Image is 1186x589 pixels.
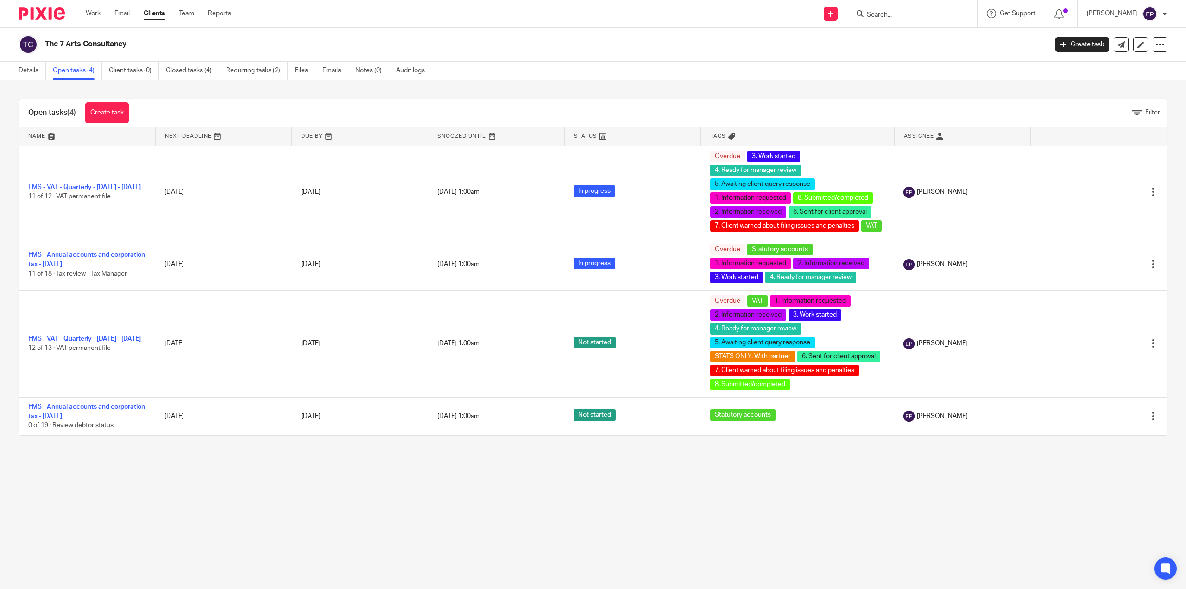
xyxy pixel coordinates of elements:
span: 5. Awaiting client query response [710,178,815,190]
span: Not started [574,409,616,421]
span: 2. Information received [793,258,869,269]
span: 8. Submitted/completed [710,379,790,390]
span: Get Support [1000,10,1035,17]
span: 6. Sent for client approval [789,206,871,218]
a: Closed tasks (4) [166,62,219,80]
a: Client tasks (0) [109,62,159,80]
span: 2. Information received [710,309,786,321]
td: [DATE] [155,290,291,397]
span: 5. Awaiting client query response [710,337,815,348]
a: Create task [85,102,129,123]
a: Audit logs [396,62,432,80]
span: VAT [861,220,882,232]
span: [PERSON_NAME] [917,260,968,269]
span: [DATE] [301,261,321,267]
a: Open tasks (4) [53,62,102,80]
span: 11 of 12 · VAT permanent file [28,194,111,200]
input: Search [866,11,949,19]
td: [DATE] [155,239,291,290]
td: [DATE] [155,146,291,239]
td: [DATE] [155,397,291,435]
span: (4) [67,109,76,116]
span: 11 of 18 · Tax review - Tax Manager [28,271,127,277]
span: 3. Work started [789,309,841,321]
span: Filter [1145,109,1160,116]
a: FMS - Annual accounts and corporation tax - [DATE] [28,404,145,419]
span: Statutory accounts [710,409,776,421]
span: 7. Client warned about filing issues and penalties [710,365,859,376]
span: 7. Client warned about filing issues and penalties [710,220,859,232]
span: 3. Work started [747,151,800,162]
span: [DATE] 1:00am [437,261,479,267]
span: 1. Information requested [710,258,791,269]
span: Not started [574,337,616,348]
span: [PERSON_NAME] [917,412,968,421]
span: STATS ONLY: With partner [710,351,795,362]
span: Snoozed Until [437,133,486,139]
img: svg%3E [19,35,38,54]
a: Email [114,9,130,18]
a: Team [179,9,194,18]
span: 1. Information requested [770,295,851,307]
span: In progress [574,185,615,197]
span: [DATE] [301,340,321,347]
a: Files [295,62,315,80]
a: Clients [144,9,165,18]
img: svg%3E [903,411,915,422]
span: 4. Ready for manager review [710,165,801,176]
span: In progress [574,258,615,269]
img: svg%3E [1142,6,1157,21]
img: Pixie [19,7,65,20]
span: 3. Work started [710,272,763,283]
img: svg%3E [903,187,915,198]
a: Work [86,9,101,18]
span: 2. Information received [710,206,786,218]
span: Overdue [710,244,745,255]
span: Statutory accounts [747,244,813,255]
span: 12 of 13 · VAT permanent file [28,345,111,352]
a: Create task [1055,37,1109,52]
span: Tags [710,133,726,139]
h2: The 7 Arts Consultancy [45,39,842,49]
img: svg%3E [903,259,915,270]
span: [DATE] [301,413,321,419]
span: 4. Ready for manager review [765,272,856,283]
img: svg%3E [903,338,915,349]
a: Recurring tasks (2) [226,62,288,80]
span: 4. Ready for manager review [710,323,801,335]
span: [DATE] 1:00am [437,340,479,347]
span: Status [574,133,597,139]
span: 1. Information requested [710,192,791,204]
a: Reports [208,9,231,18]
a: Notes (0) [355,62,389,80]
span: [DATE] 1:00am [437,413,479,419]
span: [DATE] [301,189,321,195]
span: Overdue [710,295,745,307]
span: 0 of 19 · Review debtor status [28,422,114,429]
span: Overdue [710,151,745,162]
a: FMS - Annual accounts and corporation tax - [DATE] [28,252,145,267]
a: FMS - VAT - Quarterly - [DATE] - [DATE] [28,336,141,342]
span: [PERSON_NAME] [917,339,968,348]
span: 8. Submitted/completed [793,192,873,204]
span: 6. Sent for client approval [797,351,880,362]
p: [PERSON_NAME] [1087,9,1138,18]
span: [PERSON_NAME] [917,187,968,196]
a: FMS - VAT - Quarterly - [DATE] - [DATE] [28,184,141,190]
span: VAT [747,295,768,307]
a: Details [19,62,46,80]
span: [DATE] 1:00am [437,189,479,195]
h1: Open tasks [28,108,76,118]
a: Emails [322,62,348,80]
